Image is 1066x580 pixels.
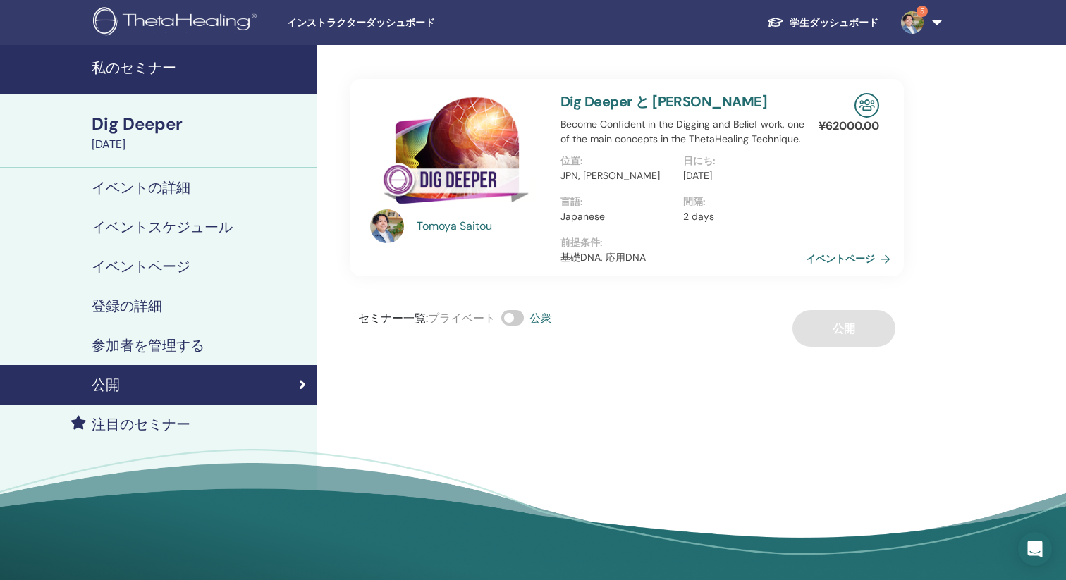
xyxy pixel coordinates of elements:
span: インストラクターダッシュボード [287,16,498,30]
a: イベントページ [806,248,896,269]
h4: 注目のセミナー [92,416,190,433]
span: セミナー一覧 : [358,311,428,326]
div: Dig Deeper [92,112,309,136]
p: 2 days [683,209,797,224]
h4: イベントの詳細 [92,179,190,196]
div: [DATE] [92,136,309,153]
a: Dig Deeper[DATE] [83,112,317,153]
a: Dig Deeper と [PERSON_NAME] [560,92,767,111]
p: [DATE] [683,168,797,183]
a: Tomoya Saitou [417,218,547,235]
img: default.jpg [370,209,404,243]
h4: 参加者を管理する [92,337,204,354]
span: 公衆 [529,311,552,326]
p: 日にち : [683,154,797,168]
h4: 公開 [92,376,120,393]
img: default.jpg [901,11,924,34]
p: ¥ 62000.00 [819,118,879,135]
p: JPN, [PERSON_NAME] [560,168,675,183]
img: In-Person Seminar [854,93,879,118]
p: 間隔 : [683,195,797,209]
img: Dig Deeper [370,93,544,214]
p: 位置 : [560,154,675,168]
p: 前提条件 : [560,235,806,250]
h4: 私のセミナー [92,59,309,76]
p: Become Confident in the Digging and Belief work, one of the main concepts in the ThetaHealing Tec... [560,117,806,147]
img: logo.png [93,7,262,39]
p: Japanese [560,209,675,224]
span: 5 [917,6,928,17]
h4: イベントスケジュール [92,218,233,235]
h4: イベントページ [92,258,190,275]
p: 基礎DNA, 応用DNA [560,250,806,265]
img: graduation-cap-white.svg [767,16,784,28]
h4: 登録の詳細 [92,297,162,314]
p: 言語 : [560,195,675,209]
div: Open Intercom Messenger [1018,532,1052,566]
span: プライベート [428,311,496,326]
a: 学生ダッシュボード [756,10,890,36]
